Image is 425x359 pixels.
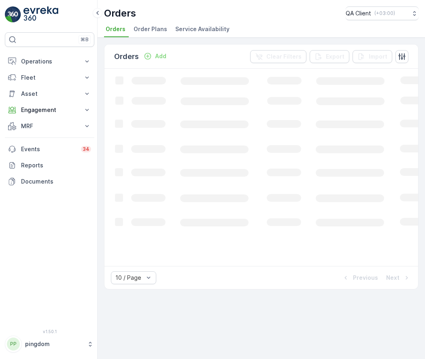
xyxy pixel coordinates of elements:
[21,145,76,153] p: Events
[134,25,167,33] span: Order Plans
[175,25,229,33] span: Service Availability
[346,9,371,17] p: QA Client
[5,86,94,102] button: Asset
[353,274,378,282] p: Previous
[346,6,419,20] button: QA Client(+03:00)
[310,50,349,63] button: Export
[83,146,89,152] p: 34
[250,50,306,63] button: Clear Filters
[5,336,94,353] button: PPpingdom
[374,10,395,17] p: ( +03:00 )
[5,329,94,334] span: v 1.50.1
[21,177,91,186] p: Documents
[5,118,94,134] button: MRF
[266,53,302,61] p: Clear Filters
[341,273,379,283] button: Previous
[21,122,78,130] p: MRF
[5,6,21,23] img: logo
[21,57,78,65] p: Operations
[326,53,344,61] p: Export
[353,50,392,63] button: Import
[5,173,94,190] a: Documents
[155,52,166,60] p: Add
[386,274,399,282] p: Next
[25,340,83,348] p: pingdom
[23,6,58,23] img: logo_light-DOdMpM7g.png
[5,53,94,70] button: Operations
[21,161,91,169] p: Reports
[7,338,20,351] div: PP
[5,157,94,173] a: Reports
[140,51,170,61] button: Add
[81,36,89,43] p: ⌘B
[21,106,78,114] p: Engagement
[5,70,94,86] button: Fleet
[5,141,94,157] a: Events34
[114,51,139,62] p: Orders
[5,102,94,118] button: Engagement
[21,74,78,82] p: Fleet
[369,53,387,61] p: Import
[21,90,78,98] p: Asset
[385,273,412,283] button: Next
[104,7,136,20] p: Orders
[106,25,125,33] span: Orders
